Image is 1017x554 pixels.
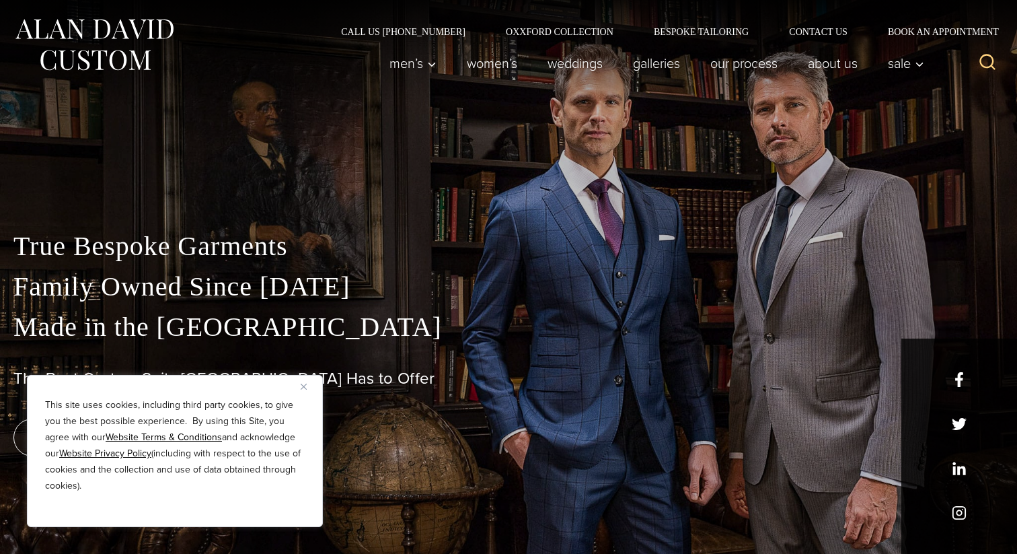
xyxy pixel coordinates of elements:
a: Contact Us [769,27,868,36]
h1: The Best Custom Suits [GEOGRAPHIC_DATA] Has to Offer [13,369,1004,388]
a: Call Us [PHONE_NUMBER] [321,27,486,36]
button: Close [301,378,317,394]
a: Website Terms & Conditions [106,430,222,444]
a: Galleries [618,50,695,77]
a: Bespoke Tailoring [634,27,769,36]
nav: Primary Navigation [375,50,932,77]
a: Women’s [452,50,533,77]
a: Our Process [695,50,793,77]
span: Sale [888,57,924,70]
a: Oxxford Collection [486,27,634,36]
img: Alan David Custom [13,15,175,75]
span: Men’s [389,57,437,70]
a: Website Privacy Policy [59,446,151,460]
a: book an appointment [13,419,202,456]
a: About Us [793,50,873,77]
nav: Secondary Navigation [321,27,1004,36]
p: True Bespoke Garments Family Owned Since [DATE] Made in the [GEOGRAPHIC_DATA] [13,226,1004,347]
button: View Search Form [971,47,1004,79]
p: This site uses cookies, including third party cookies, to give you the best possible experience. ... [45,397,305,494]
img: Close [301,384,307,390]
a: Book an Appointment [868,27,1004,36]
a: weddings [533,50,618,77]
